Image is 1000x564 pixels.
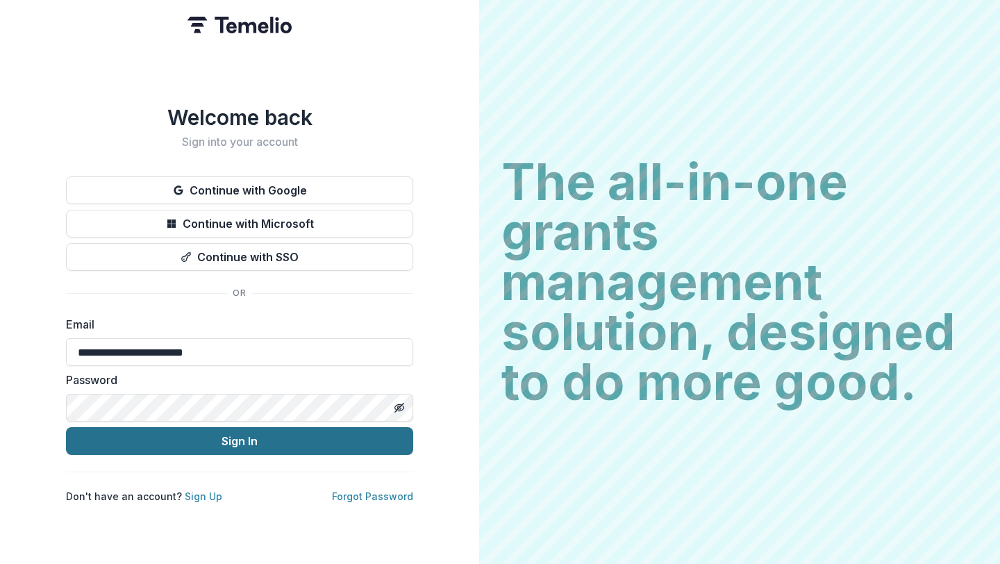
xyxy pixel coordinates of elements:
[66,489,222,504] p: Don't have an account?
[66,176,413,204] button: Continue with Google
[66,243,413,271] button: Continue with SSO
[66,135,413,149] h2: Sign into your account
[332,490,413,502] a: Forgot Password
[187,17,292,33] img: Temelio
[185,490,222,502] a: Sign Up
[66,427,413,455] button: Sign In
[66,372,405,388] label: Password
[66,210,413,238] button: Continue with Microsoft
[388,397,410,419] button: Toggle password visibility
[66,105,413,130] h1: Welcome back
[66,316,405,333] label: Email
